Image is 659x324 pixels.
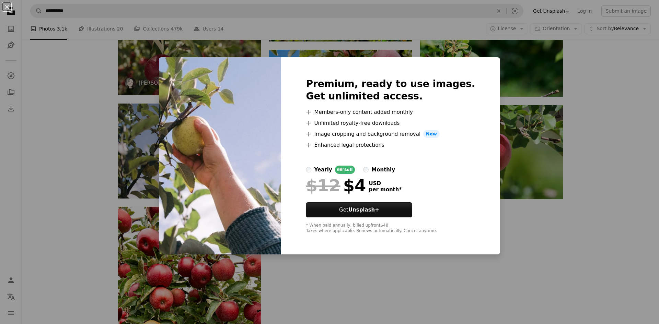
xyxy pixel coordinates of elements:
[306,78,475,103] h2: Premium, ready to use images. Get unlimited access.
[363,167,369,172] input: monthly
[306,177,340,194] span: $12
[348,207,379,213] strong: Unsplash+
[423,130,440,138] span: New
[371,166,395,174] div: monthly
[369,187,402,193] span: per month *
[306,202,412,217] button: GetUnsplash+
[306,167,311,172] input: yearly66%off
[306,119,475,127] li: Unlimited royalty-free downloads
[335,166,355,174] div: 66% off
[306,130,475,138] li: Image cropping and background removal
[159,57,281,255] img: premium_photo-1665455301906-cae09c8c84e1
[369,180,402,187] span: USD
[306,141,475,149] li: Enhanced legal protections
[314,166,332,174] div: yearly
[306,108,475,116] li: Members-only content added monthly
[306,223,475,234] div: * When paid annually, billed upfront $48 Taxes where applicable. Renews automatically. Cancel any...
[306,177,366,194] div: $4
